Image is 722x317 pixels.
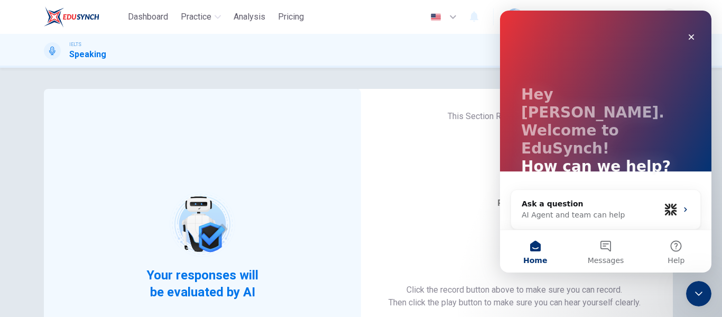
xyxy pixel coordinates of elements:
[177,7,225,26] button: Practice
[44,6,99,28] img: EduSynch logo
[44,6,124,28] a: EduSynch logo
[686,281,711,306] iframe: Intercom live chat
[274,7,308,26] button: Pricing
[506,8,523,25] img: Profile picture
[69,48,106,61] h1: Speaking
[429,13,442,21] img: en
[128,11,168,23] span: Dashboard
[234,11,265,23] span: Analysis
[181,11,211,23] span: Practice
[497,198,526,208] h6: Record
[138,267,267,301] span: Your responses will be evaluated by AI
[278,11,304,23] span: Pricing
[69,41,81,48] span: IELTS
[229,7,270,26] button: Analysis
[388,284,641,309] h6: Click the record button above to make sure you can record. Then click the play button to make sur...
[500,11,711,273] iframe: Intercom live chat
[448,110,581,123] h6: This Section Requires a Microphone
[124,7,172,26] button: Dashboard
[480,161,544,224] button: Record
[169,191,236,258] img: robot icon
